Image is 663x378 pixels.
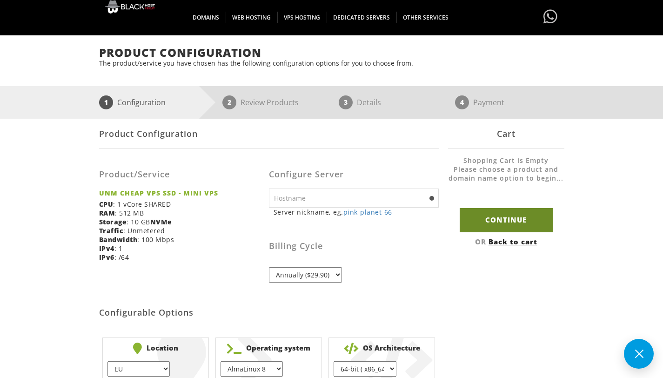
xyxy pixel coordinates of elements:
b: IPv6 [99,253,114,262]
b: Location [107,343,204,354]
input: Continue [460,208,553,232]
span: WEB HOSTING [226,12,278,23]
span: DOMAINS [186,12,226,23]
select: } } } } } } } } } } } } } } } } [221,361,283,377]
b: Bandwidth [99,235,138,244]
strong: UNM CHEAP VPS SSD - MINI VPS [99,189,262,197]
p: Payment [473,95,504,109]
span: 1 [99,95,113,109]
b: RAM [99,209,115,217]
b: Operating system [221,343,317,354]
b: CPU [99,200,114,209]
small: Server nickname, eg. [274,208,439,216]
span: 4 [455,95,469,109]
b: NVMe [150,217,172,226]
p: The product/service you have chosen has the following configuration options for you to choose from. [99,59,564,67]
a: pink-planet-66 [343,208,392,216]
b: Traffic [99,226,124,235]
b: Storage [99,217,127,226]
h3: Configure Server [269,170,439,179]
h3: Product/Service [99,170,262,179]
p: Configuration [117,95,166,109]
div: : 1 vCore SHARED : 512 MB : 10 GB : Unmetered : 100 Mbps : 1 : /64 [99,156,269,269]
div: Product Configuration [99,119,439,149]
li: Shopping Cart is Empty Please choose a product and domain name option to begin... [448,156,564,192]
h1: Product Configuration [99,47,564,59]
span: VPS HOSTING [277,12,327,23]
b: OS Architecture [334,343,430,354]
select: } } } } } } [107,361,170,377]
div: OR [448,237,564,246]
b: IPv4 [99,244,114,253]
input: Hostname [269,189,439,208]
div: Cart [448,119,564,149]
h2: Configurable Options [99,299,439,327]
select: } } [334,361,396,377]
span: DEDICATED SERVERS [327,12,397,23]
h3: Billing Cycle [269,242,439,251]
p: Review Products [241,95,299,109]
p: Details [357,95,381,109]
span: 3 [339,95,353,109]
span: OTHER SERVICES [396,12,455,23]
span: 2 [222,95,236,109]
